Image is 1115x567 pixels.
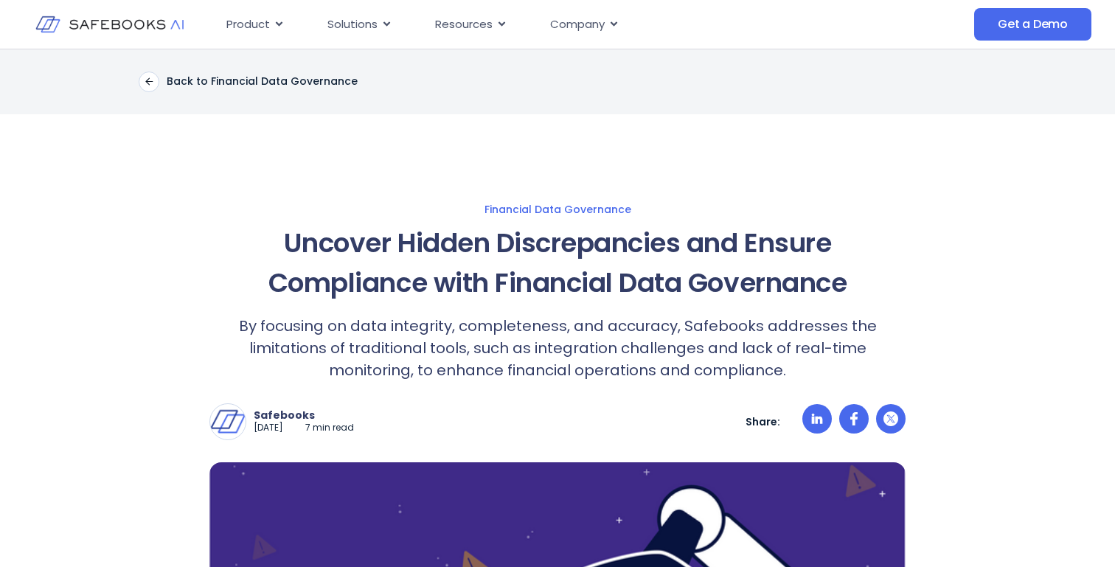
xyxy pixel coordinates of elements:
p: Safebooks [254,408,354,422]
span: Solutions [327,16,378,33]
a: Back to Financial Data Governance [139,72,358,92]
h1: Uncover Hidden Discrepancies and Ensure Compliance with Financial Data Governance [209,223,906,303]
img: Safebooks [210,404,246,439]
nav: Menu [215,10,849,39]
span: Company [550,16,605,33]
p: [DATE] [254,422,283,434]
p: 7 min read [305,422,354,434]
a: Financial Data Governance [65,203,1050,216]
span: Resources [435,16,493,33]
p: By focusing on data integrity, completeness, and accuracy, Safebooks addresses the limitations of... [209,315,906,381]
p: Share: [746,415,780,428]
span: Product [226,16,270,33]
a: Get a Demo [974,8,1091,41]
p: Back to Financial Data Governance [167,74,358,88]
div: Menu Toggle [215,10,849,39]
span: Get a Demo [998,17,1068,32]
